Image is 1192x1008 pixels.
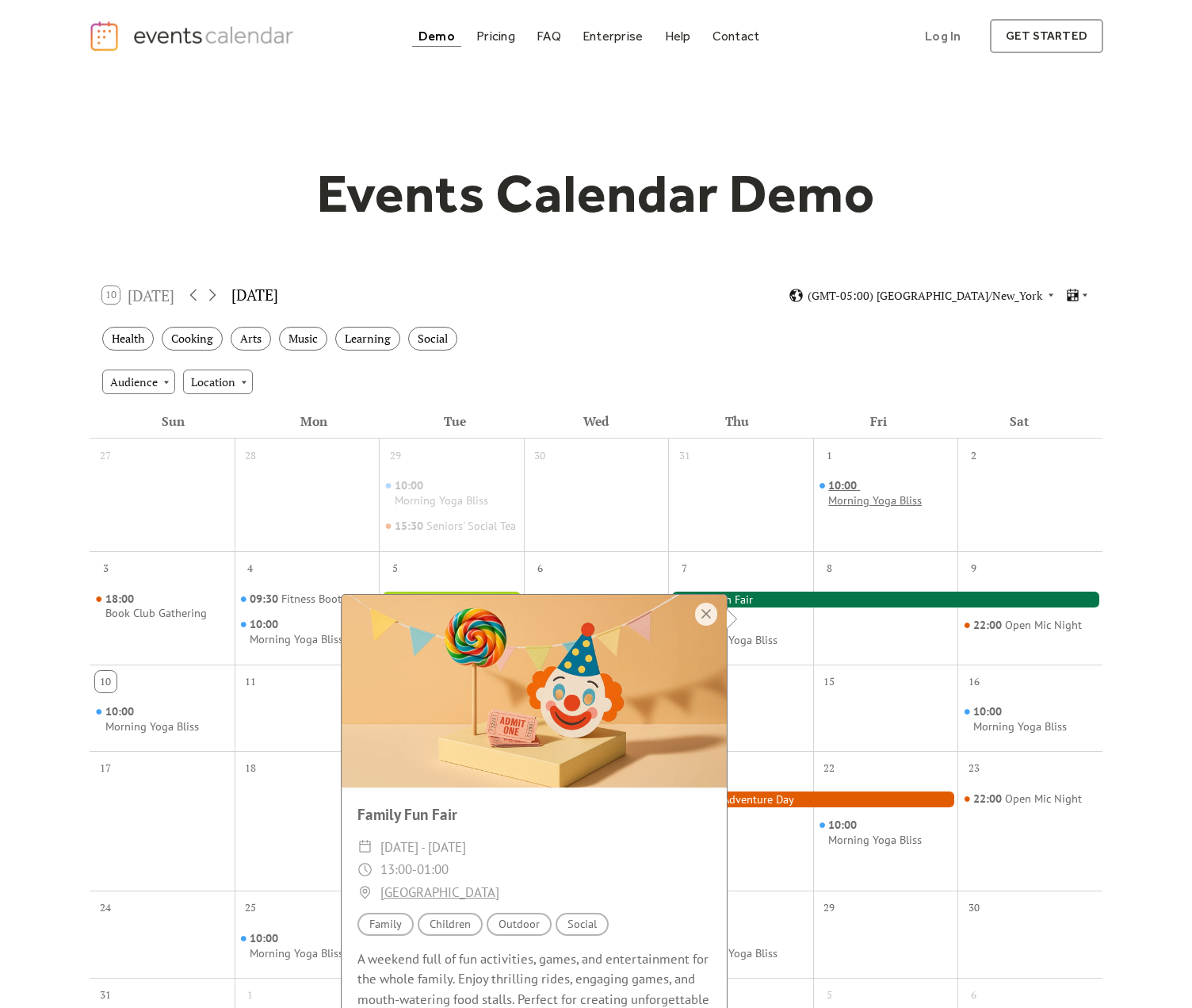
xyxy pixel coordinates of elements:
div: Help [665,32,691,40]
a: Enterprise [576,25,649,47]
a: Pricing [470,25,521,47]
div: Pricing [476,32,515,40]
a: Demo [412,25,461,47]
h1: Events Calendar Demo [292,161,900,226]
a: get started [990,19,1103,53]
a: FAQ [530,25,567,47]
div: Demo [418,32,455,40]
div: Contact [713,32,760,40]
a: Log In [909,19,976,53]
a: Contact [706,25,766,47]
div: FAQ [537,32,561,40]
a: Help [659,25,697,47]
div: Enterprise [583,32,643,40]
a: home [89,20,298,52]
